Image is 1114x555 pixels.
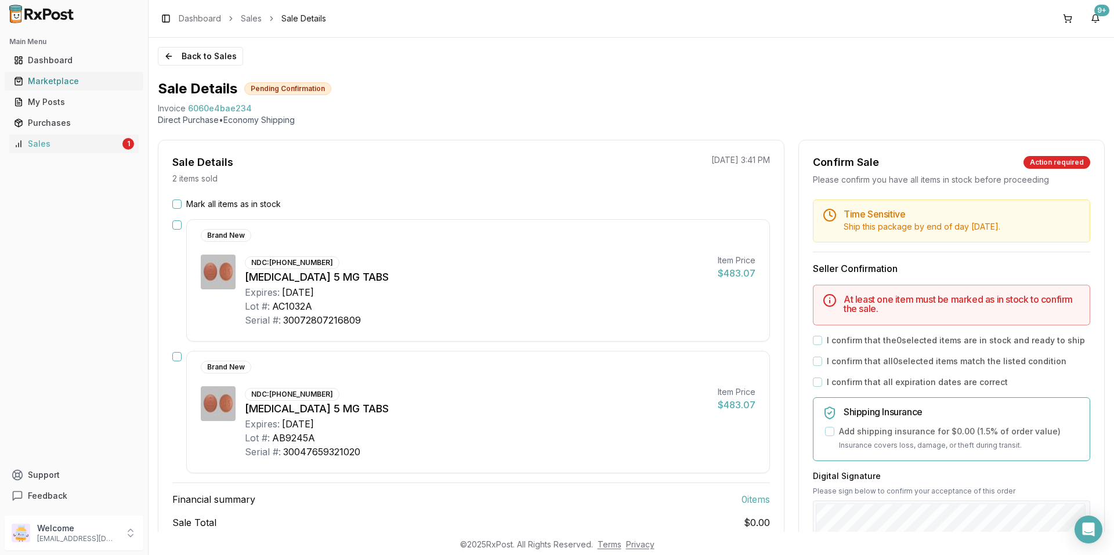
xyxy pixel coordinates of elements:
[201,361,251,373] div: Brand New
[14,55,134,66] div: Dashboard
[827,356,1066,367] label: I confirm that all 0 selected items match the listed condition
[188,103,252,114] span: 6060e4bae234
[281,13,326,24] span: Sale Details
[813,154,879,171] div: Confirm Sale
[245,417,280,431] div: Expires:
[14,138,120,150] div: Sales
[245,269,708,285] div: [MEDICAL_DATA] 5 MG TABS
[28,490,67,502] span: Feedback
[827,335,1085,346] label: I confirm that the 0 selected items are in stock and ready to ship
[718,266,755,280] div: $483.07
[813,174,1090,186] div: Please confirm you have all items in stock before proceeding
[158,79,237,98] h1: Sale Details
[37,523,118,534] p: Welcome
[5,465,143,485] button: Support
[718,398,755,412] div: $483.07
[283,445,360,459] div: 30047659321020
[179,13,221,24] a: Dashboard
[598,539,621,549] a: Terms
[245,299,270,313] div: Lot #:
[5,51,143,70] button: Dashboard
[158,47,243,66] button: Back to Sales
[158,103,186,114] div: Invoice
[172,173,218,184] p: 2 items sold
[12,524,30,542] img: User avatar
[245,313,281,327] div: Serial #:
[5,72,143,90] button: Marketplace
[172,492,255,506] span: Financial summary
[813,487,1090,496] p: Please sign below to confirm your acceptance of this order
[201,229,251,242] div: Brand New
[9,92,139,113] a: My Posts
[1075,516,1102,543] div: Open Intercom Messenger
[9,71,139,92] a: Marketplace
[718,386,755,398] div: Item Price
[742,492,770,506] span: 0 item s
[711,154,770,166] p: [DATE] 3:41 PM
[272,299,312,313] div: AC1032A
[844,407,1080,416] h5: Shipping Insurance
[813,470,1090,482] h3: Digital Signature
[9,113,139,133] a: Purchases
[245,256,339,269] div: NDC: [PHONE_NUMBER]
[245,285,280,299] div: Expires:
[839,440,1080,451] p: Insurance covers loss, damage, or theft during transit.
[172,154,233,171] div: Sale Details
[158,114,1105,126] p: Direct Purchase • Economy Shipping
[241,13,262,24] a: Sales
[245,445,281,459] div: Serial #:
[844,295,1080,313] h5: At least one item must be marked as in stock to confirm the sale.
[14,96,134,108] div: My Posts
[244,82,331,95] div: Pending Confirmation
[718,255,755,266] div: Item Price
[1094,5,1109,16] div: 9+
[172,516,216,529] span: Sale Total
[5,93,143,111] button: My Posts
[282,417,314,431] div: [DATE]
[9,50,139,71] a: Dashboard
[5,114,143,132] button: Purchases
[1086,9,1105,28] button: 9+
[201,255,236,289] img: Tradjenta 5 MG TABS
[5,485,143,506] button: Feedback
[5,5,79,23] img: RxPost Logo
[14,75,134,87] div: Marketplace
[827,376,1008,388] label: I confirm that all expiration dates are correct
[179,13,326,24] nav: breadcrumb
[813,262,1090,275] h3: Seller Confirmation
[245,388,339,401] div: NDC: [PHONE_NUMBER]
[245,431,270,445] div: Lot #:
[283,313,361,327] div: 30072807216809
[272,431,315,445] div: AB9245A
[201,386,236,421] img: Tradjenta 5 MG TABS
[245,401,708,417] div: [MEDICAL_DATA] 5 MG TABS
[626,539,654,549] a: Privacy
[9,133,139,154] a: Sales1
[839,426,1061,437] label: Add shipping insurance for $0.00 ( 1.5 % of order value)
[5,135,143,153] button: Sales1
[282,285,314,299] div: [DATE]
[37,534,118,543] p: [EMAIL_ADDRESS][DOMAIN_NAME]
[844,209,1080,219] h5: Time Sensitive
[122,138,134,150] div: 1
[9,37,139,46] h2: Main Menu
[744,516,770,529] span: $0.00
[186,198,281,210] label: Mark all items as in stock
[844,222,1000,231] span: Ship this package by end of day [DATE] .
[1023,156,1090,169] div: Action required
[14,117,134,129] div: Purchases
